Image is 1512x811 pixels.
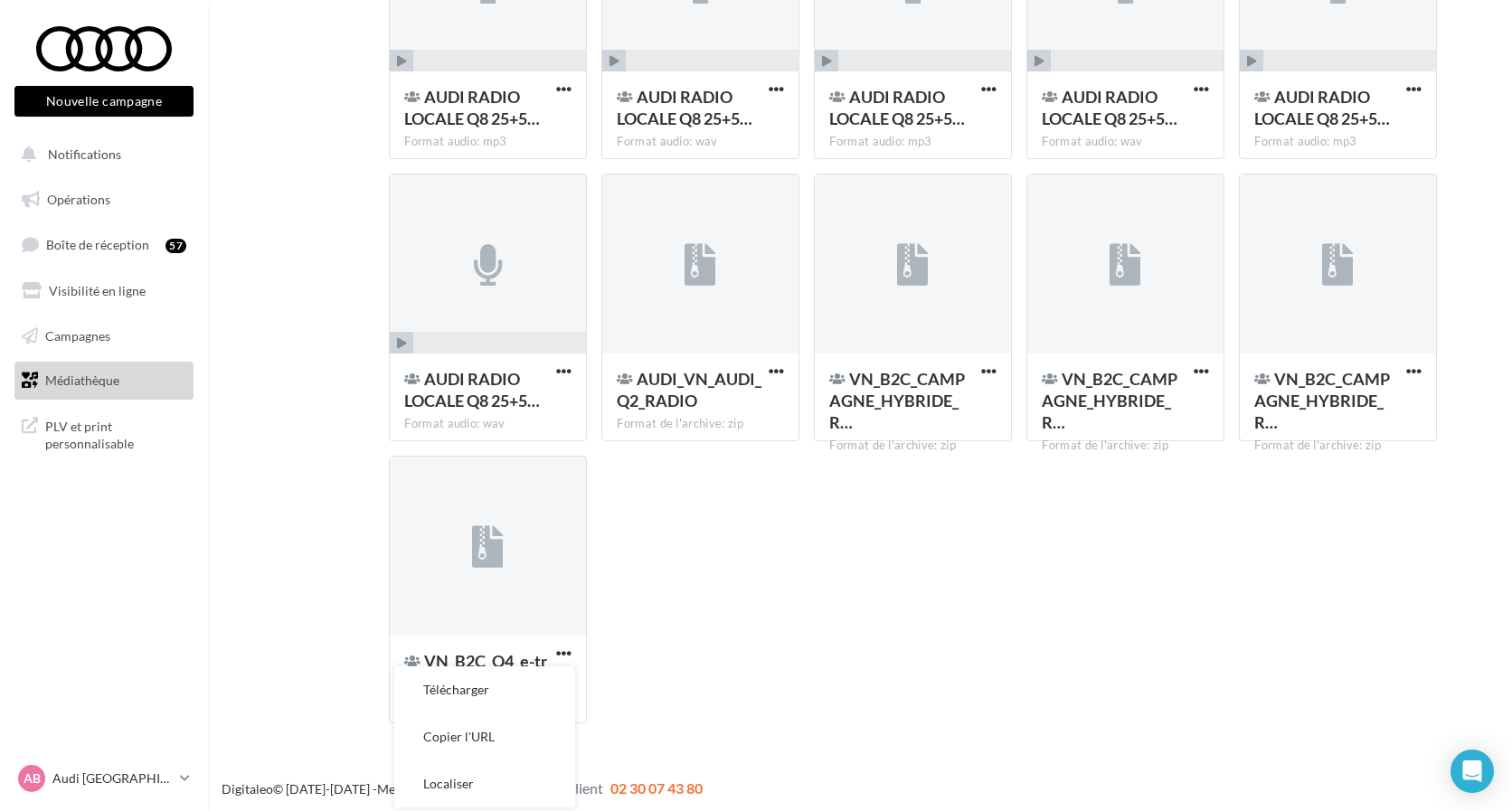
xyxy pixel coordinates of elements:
[11,181,197,219] a: Opérations
[404,651,547,693] span: VN_B2C_Q4_e-tron_sans_offre_RADIO
[11,136,190,174] button: Notifications
[829,134,997,150] div: Format audio: mp3
[14,761,194,796] a: AB Audi [GEOGRAPHIC_DATA]
[829,438,997,454] div: Format de l'archive: zip
[394,666,575,713] button: Télécharger
[1451,750,1494,793] div: Open Intercom Messenger
[24,769,41,787] span: AB
[1042,134,1209,150] div: Format audio: wav
[11,407,197,460] a: PLV et print personnalisable
[404,369,540,410] span: AUDI RADIO LOCALE Q8 25+5 LOM3 14.03.23
[617,416,784,432] div: Format de l'archive: zip
[829,87,965,128] span: AUDI RADIO LOCALE Q8 25+5 LOM2 14.03.23
[1042,87,1177,128] span: AUDI RADIO LOCALE Q8 25+5 LOM2 14.03.23
[48,146,121,162] span: Notifications
[165,239,186,253] div: 57
[11,272,197,310] a: Visibilité en ligne
[11,317,197,355] a: Campagnes
[11,362,197,400] a: Médiathèque
[394,760,575,807] button: Localiser
[1254,87,1390,128] span: AUDI RADIO LOCALE Q8 25+5 LOM3 14.03.23
[11,225,197,264] a: Boîte de réception57
[1254,134,1422,150] div: Format audio: mp3
[222,781,703,797] span: © [DATE]-[DATE] - - -
[1042,438,1209,454] div: Format de l'archive: zip
[222,781,273,797] a: Digitaleo
[617,134,784,150] div: Format audio: wav
[45,372,119,388] span: Médiathèque
[45,414,186,453] span: PLV et print personnalisable
[617,87,752,128] span: AUDI RADIO LOCALE Q8 25+5 LOM1 14.03.23
[404,416,572,432] div: Format audio: wav
[14,86,194,117] button: Nouvelle campagne
[377,781,430,797] a: Mentions
[1254,438,1422,454] div: Format de l'archive: zip
[1042,369,1177,432] span: VN_B2C_CAMPAGNE_HYBRIDE_RECHARGEABLE_RADIO_Q3_e-hybrid
[47,192,110,207] span: Opérations
[610,779,703,797] span: 02 30 07 43 80
[829,369,965,432] span: VN_B2C_CAMPAGNE_HYBRIDE_RECHARGEABLE_RADIO_A3_TFSI_e
[404,87,540,128] span: AUDI RADIO LOCALE Q8 25+5 LOM1 14.03.23
[394,713,575,760] button: Copier l'URL
[49,283,146,298] span: Visibilité en ligne
[404,134,572,150] div: Format audio: mp3
[617,369,761,410] span: AUDI_VN_AUDI_Q2_RADIO
[1254,369,1390,432] span: VN_B2C_CAMPAGNE_HYBRIDE_RECHARGEABLE_RADIO_Q5_e-hybrid
[46,237,149,252] span: Boîte de réception
[52,769,173,787] p: Audi [GEOGRAPHIC_DATA]
[45,327,110,343] span: Campagnes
